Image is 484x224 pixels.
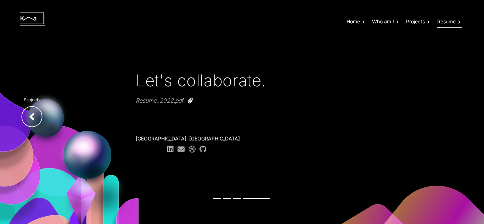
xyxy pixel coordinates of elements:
[406,18,433,25] a: Projects
[333,156,484,224] img: contact_us_page_waves.2e0aa0e1.svg
[57,131,111,189] img: slide_5_large_pearl.2789bea1.svg
[136,97,183,104] span: Resume_2022.pdf
[136,136,240,142] p: [GEOGRAPHIC_DATA], [GEOGRAPHIC_DATA]
[21,96,43,102] p: Projects
[437,18,462,28] a: Resume
[347,18,368,25] a: Home
[18,91,71,146] img: slide_5_small_pearl.3cecd4cf.svg
[136,70,366,90] p: Let's collaborate.
[19,12,46,26] img: kimia_logo.3db7c8f1.svg
[21,106,43,128] img: left_icon.87d781f1.svg
[372,18,402,25] a: Who am I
